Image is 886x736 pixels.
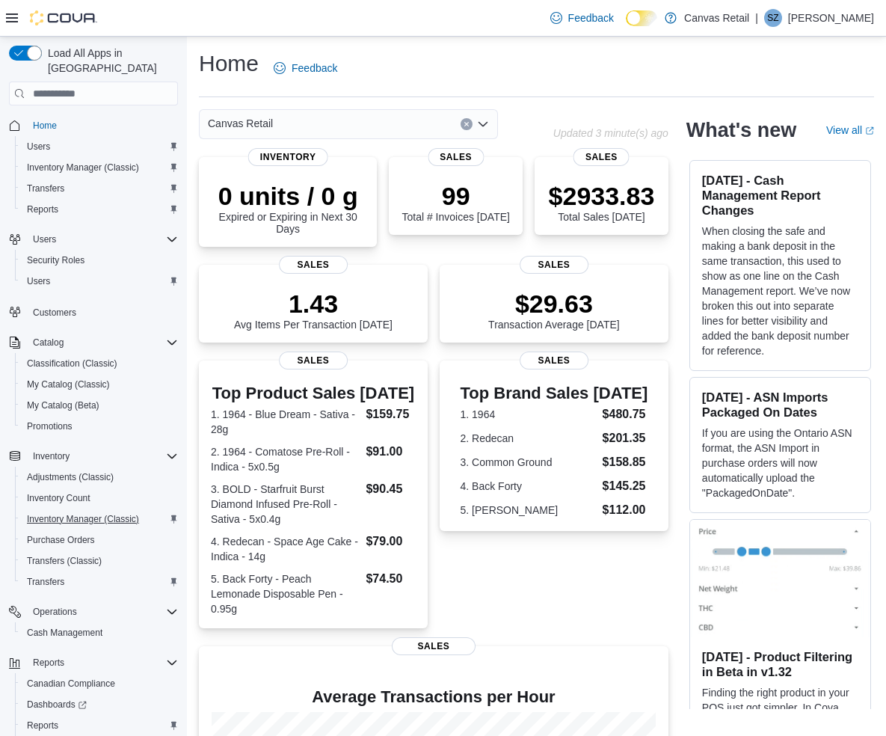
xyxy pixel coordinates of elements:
[544,3,620,33] a: Feedback
[33,307,76,319] span: Customers
[15,271,184,292] button: Users
[279,352,348,369] span: Sales
[27,304,82,322] a: Customers
[33,657,64,669] span: Reports
[27,399,99,411] span: My Catalog (Beta)
[826,124,874,136] a: View allExternal link
[27,492,90,504] span: Inventory Count
[15,488,184,509] button: Inventory Count
[21,200,64,218] a: Reports
[767,9,778,27] span: SZ
[402,181,509,211] p: 99
[702,173,858,218] h3: [DATE] - Cash Management Report Changes
[27,471,114,483] span: Adjustments (Classic)
[366,533,415,551] dd: $79.00
[21,624,178,642] span: Cash Management
[15,467,184,488] button: Adjustments (Classic)
[21,510,178,528] span: Inventory Manager (Classic)
[702,390,858,420] h3: [DATE] - ASN Imports Packaged On Dates
[21,675,121,693] a: Canadian Compliance
[208,114,273,132] span: Canvas Retail
[27,447,178,465] span: Inventory
[3,114,184,136] button: Home
[21,717,64,735] a: Reports
[21,180,178,197] span: Transfers
[549,181,655,211] p: $2933.83
[366,570,415,588] dd: $74.50
[755,9,758,27] p: |
[392,637,476,655] span: Sales
[626,10,657,26] input: Dark Mode
[248,148,328,166] span: Inventory
[21,696,178,714] span: Dashboards
[21,468,178,486] span: Adjustments (Classic)
[684,9,749,27] p: Canvas Retail
[27,203,58,215] span: Reports
[27,183,64,194] span: Transfers
[27,699,87,711] span: Dashboards
[27,720,58,732] span: Reports
[549,181,655,223] div: Total Sales [DATE]
[21,675,178,693] span: Canadian Compliance
[27,162,139,174] span: Inventory Manager (Classic)
[366,480,415,498] dd: $90.45
[21,531,101,549] a: Purchase Orders
[211,384,416,402] h3: Top Product Sales [DATE]
[27,141,50,153] span: Users
[366,443,415,461] dd: $91.00
[477,118,489,130] button: Open list of options
[33,233,56,245] span: Users
[461,479,597,494] dt: 4. Back Forty
[15,694,184,715] a: Dashboards
[27,230,178,248] span: Users
[3,229,184,250] button: Users
[603,405,648,423] dd: $480.75
[33,337,64,349] span: Catalog
[21,696,93,714] a: Dashboards
[211,571,360,616] dt: 5. Back Forty - Peach Lemonade Disposable Pen - 0.95g
[42,46,178,76] span: Load All Apps in [GEOGRAPHIC_DATA]
[27,378,110,390] span: My Catalog (Classic)
[21,251,90,269] a: Security Roles
[211,444,360,474] dt: 2. 1964 - Comatose Pre-Roll - Indica - 5x0.5g
[21,200,178,218] span: Reports
[15,509,184,530] button: Inventory Manager (Classic)
[15,374,184,395] button: My Catalog (Classic)
[21,531,178,549] span: Purchase Orders
[27,654,70,672] button: Reports
[279,256,348,274] span: Sales
[21,375,116,393] a: My Catalog (Classic)
[15,416,184,437] button: Promotions
[21,573,70,591] a: Transfers
[3,446,184,467] button: Inventory
[15,157,184,178] button: Inventory Manager (Classic)
[21,159,178,177] span: Inventory Manager (Classic)
[27,678,115,690] span: Canadian Compliance
[21,552,108,570] a: Transfers (Classic)
[292,61,337,76] span: Feedback
[428,148,484,166] span: Sales
[15,715,184,736] button: Reports
[3,301,184,322] button: Customers
[27,576,64,588] span: Transfers
[15,530,184,551] button: Purchase Orders
[553,127,668,139] p: Updated 3 minute(s) ago
[27,627,102,639] span: Cash Management
[21,272,178,290] span: Users
[488,289,620,331] div: Transaction Average [DATE]
[21,573,178,591] span: Transfers
[21,417,178,435] span: Promotions
[461,118,473,130] button: Clear input
[21,510,145,528] a: Inventory Manager (Classic)
[603,501,648,519] dd: $112.00
[30,10,97,25] img: Cova
[15,199,184,220] button: Reports
[402,181,509,223] div: Total # Invoices [DATE]
[461,431,597,446] dt: 2. Redecan
[15,136,184,157] button: Users
[366,405,415,423] dd: $159.75
[21,468,120,486] a: Adjustments (Classic)
[461,384,648,402] h3: Top Brand Sales [DATE]
[21,552,178,570] span: Transfers (Classic)
[27,116,178,135] span: Home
